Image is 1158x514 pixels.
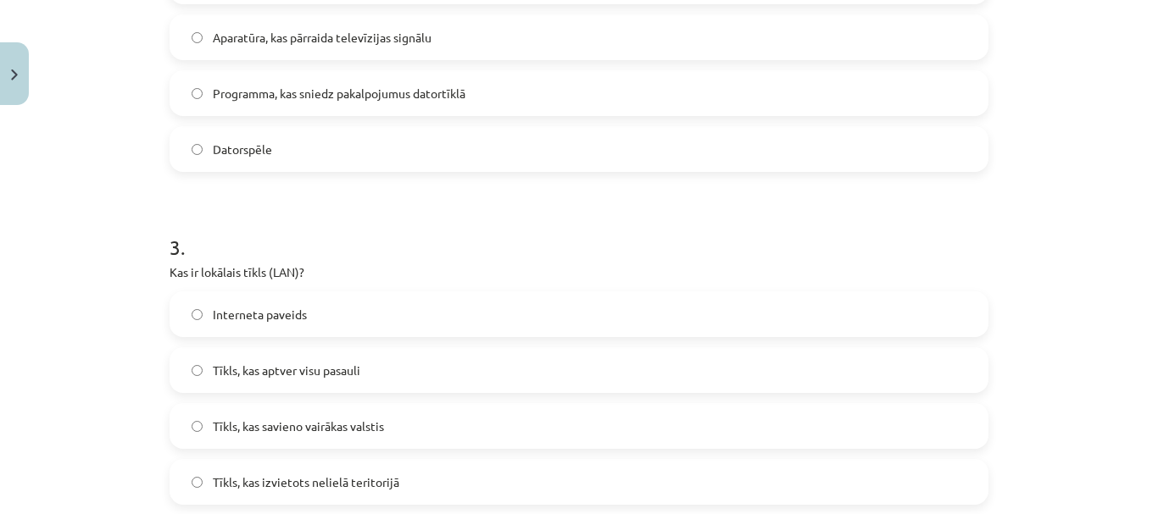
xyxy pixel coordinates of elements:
[170,206,988,258] h1: 3 .
[192,421,203,432] input: Tīkls, kas savieno vairākas valstis
[11,69,18,80] img: icon-close-lesson-0947bae3869378f0d4975bcd49f059093ad1ed9edebbc8119c70593378902aed.svg
[192,477,203,488] input: Tīkls, kas izvietots nelielā teritorijā
[213,473,399,491] span: Tīkls, kas izvietots nelielā teritorijā
[170,263,988,281] p: Kas ir lokālais tīkls (LAN)?
[192,365,203,376] input: Tīkls, kas aptver visu pasauli
[213,417,384,435] span: Tīkls, kas savieno vairākas valstis
[192,88,203,99] input: Programma, kas sniedz pakalpojumus datortīklā
[213,306,307,323] span: Interneta paveids
[213,362,360,379] span: Tīkls, kas aptver visu pasauli
[213,141,272,158] span: Datorspēle
[213,29,431,47] span: Aparatūra, kas pārraida televīzijas signālu
[192,309,203,320] input: Interneta paveids
[192,144,203,155] input: Datorspēle
[213,85,465,102] span: Programma, kas sniedz pakalpojumus datortīklā
[192,32,203,43] input: Aparatūra, kas pārraida televīzijas signālu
